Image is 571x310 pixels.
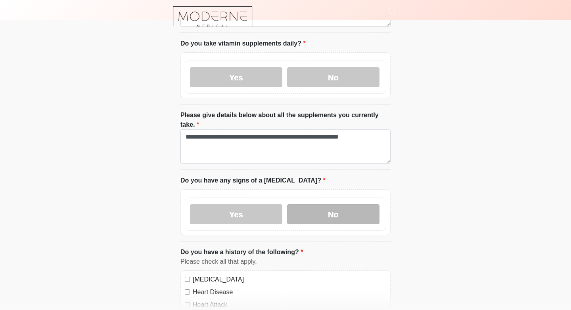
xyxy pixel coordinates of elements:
[180,110,391,129] label: Please give details below about all the supplements you currently take.
[193,275,386,284] label: [MEDICAL_DATA]
[180,257,391,266] div: Please check all that apply.
[172,6,253,28] img: Moderne Medical Aesthetics Logo
[180,39,306,48] label: Do you take vitamin supplements daily?
[287,67,379,87] label: No
[185,277,190,282] input: [MEDICAL_DATA]
[190,204,282,224] label: Yes
[193,287,386,297] label: Heart Disease
[190,67,282,87] label: Yes
[185,302,190,307] input: Heart Attack
[180,176,326,185] label: Do you have any signs of a [MEDICAL_DATA]?
[193,300,386,310] label: Heart Attack
[180,247,303,257] label: Do you have a history of the following?
[287,204,379,224] label: No
[185,289,190,295] input: Heart Disease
